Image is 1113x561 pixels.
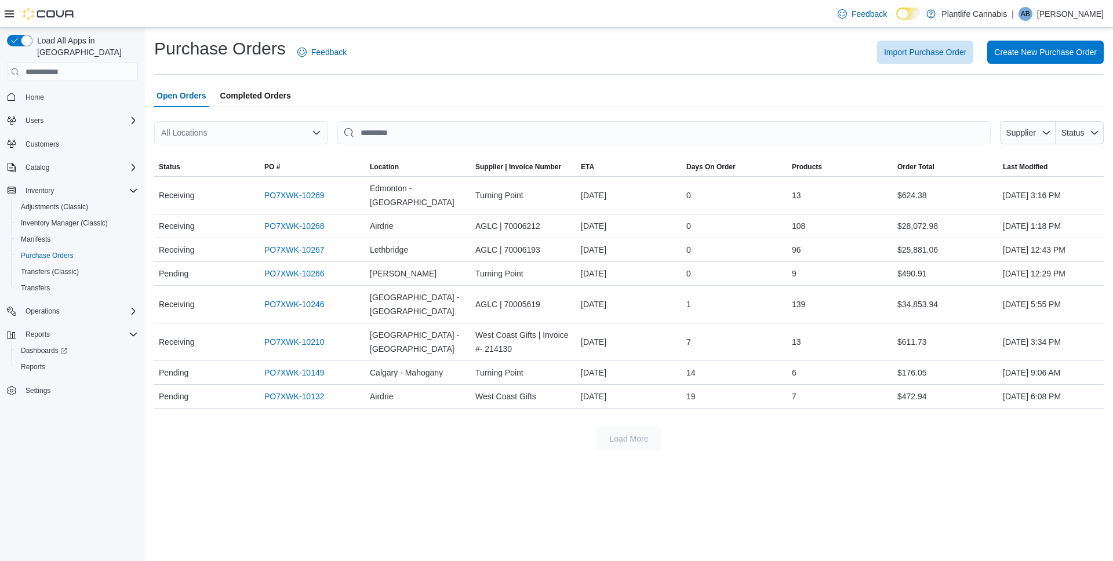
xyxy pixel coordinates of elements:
span: Inventory [21,184,138,198]
span: Dashboards [21,346,67,355]
span: Dashboards [16,344,138,358]
span: Completed Orders [220,84,291,107]
span: Supplier [1006,128,1036,137]
span: Purchase Orders [16,249,138,263]
span: Days On Order [686,162,736,172]
a: PO7XWK-10268 [264,219,325,233]
button: Catalog [2,159,143,176]
span: Customers [26,140,59,149]
a: PO7XWK-10269 [264,188,325,202]
span: Manifests [16,232,138,246]
button: Load More [596,427,661,450]
div: [DATE] [576,385,682,408]
span: Load All Apps in [GEOGRAPHIC_DATA] [32,35,138,58]
img: Cova [23,8,75,20]
span: Last Modified [1003,162,1047,172]
span: Create New Purchase Order [994,46,1097,58]
span: 7 [686,335,691,349]
div: $472.94 [893,385,998,408]
span: Transfers (Classic) [16,265,138,279]
a: PO7XWK-10149 [264,366,325,380]
span: 7 [792,389,796,403]
button: Last Modified [998,158,1104,176]
a: PO7XWK-10266 [264,267,325,280]
span: Reports [16,360,138,374]
span: Transfers [21,283,50,293]
div: [DATE] 12:29 PM [998,262,1104,285]
span: 0 [686,243,691,257]
span: Catalog [21,161,138,174]
div: AGLC | 70005619 [471,293,576,316]
span: 6 [792,366,796,380]
button: Supplier | Invoice Number [471,158,576,176]
span: Transfers (Classic) [21,267,79,276]
span: Users [26,116,43,125]
div: $34,853.94 [893,293,998,316]
span: Settings [26,386,50,395]
span: Inventory [26,186,54,195]
span: Pending [159,389,188,403]
span: [PERSON_NAME] [370,267,437,280]
span: Inventory Manager (Classic) [16,216,138,230]
span: Load More [610,433,649,445]
div: West Coast Gifts | Invoice #- 214130 [471,323,576,360]
span: 1 [686,297,691,311]
div: [DATE] 1:18 PM [998,214,1104,238]
div: AGLC | 70006193 [471,238,576,261]
button: Operations [2,303,143,319]
span: Adjustments (Classic) [16,200,138,214]
span: Users [21,114,138,128]
button: Products [787,158,893,176]
a: Home [21,90,49,104]
span: Catalog [26,163,49,172]
button: Inventory [21,184,59,198]
span: Adjustments (Classic) [21,202,88,212]
div: Turning Point [471,361,576,384]
a: PO7XWK-10210 [264,335,325,349]
a: Customers [21,137,64,151]
button: Days On Order [682,158,787,176]
a: Feedback [833,2,892,25]
div: [DATE] [576,214,682,238]
input: This is a search bar. After typing your query, hit enter to filter the results lower in the page. [337,121,991,144]
a: PO7XWK-10246 [264,297,325,311]
div: Turning Point [471,262,576,285]
span: Operations [21,304,138,318]
div: [DATE] 3:16 PM [998,184,1104,207]
span: Edmonton - [GEOGRAPHIC_DATA] [370,181,466,209]
a: Feedback [293,41,351,64]
a: Dashboards [16,344,72,358]
div: [DATE] [576,184,682,207]
button: Reports [2,326,143,343]
a: Dashboards [12,343,143,359]
span: 139 [792,297,805,311]
span: AB [1021,7,1030,21]
span: Airdrie [370,219,393,233]
input: Dark Mode [896,8,921,20]
button: PO # [260,158,365,176]
span: Receiving [159,243,194,257]
div: [DATE] 3:34 PM [998,330,1104,354]
div: [DATE] [576,361,682,384]
button: Open list of options [312,128,321,137]
span: Status [159,162,180,172]
button: Adjustments (Classic) [12,199,143,215]
div: [DATE] [576,262,682,285]
div: AGLC | 70006212 [471,214,576,238]
button: Status [154,158,260,176]
span: Settings [21,383,138,398]
span: Receiving [159,297,194,311]
button: Purchase Orders [12,247,143,264]
span: Reports [21,327,138,341]
div: $611.73 [893,330,998,354]
span: 96 [792,243,801,257]
div: [DATE] [576,238,682,261]
span: Products [792,162,822,172]
span: 19 [686,389,696,403]
span: Transfers [16,281,138,295]
span: PO # [264,162,280,172]
span: 13 [792,188,801,202]
div: Location [370,162,399,172]
div: [DATE] 9:06 AM [998,361,1104,384]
